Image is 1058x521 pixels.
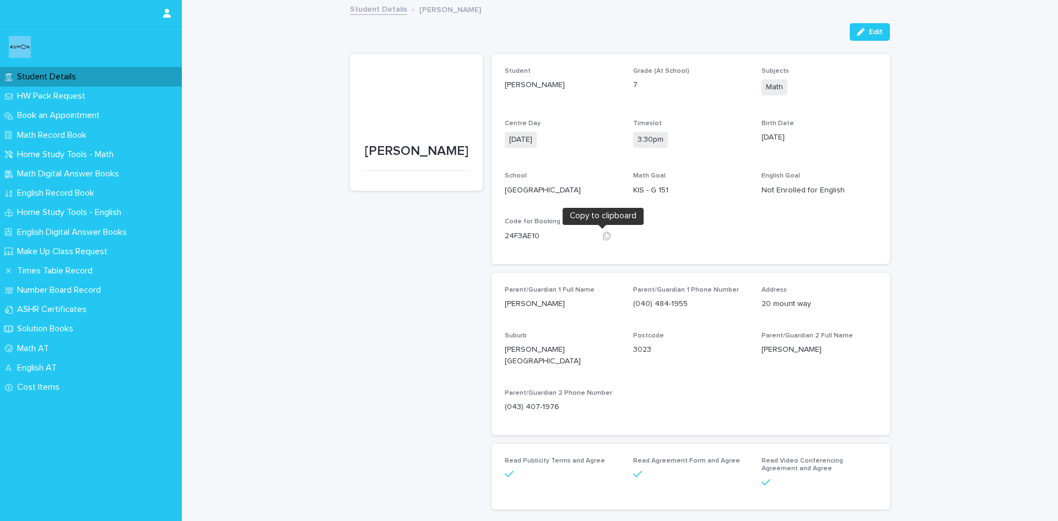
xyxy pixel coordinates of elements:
[762,185,877,196] p: Not Enrolled for English
[633,173,666,179] span: Math Goal
[633,68,689,74] span: Grade (At School)
[762,173,800,179] span: English Goal
[633,458,740,464] span: Read Agreement Form and Agree
[633,120,662,127] span: Timeslot
[505,390,612,396] span: Parent/Guardian 2 Phone Number
[505,185,620,196] p: [GEOGRAPHIC_DATA]
[762,287,787,293] span: Address
[505,173,527,179] span: School
[13,72,85,82] p: Student Details
[350,2,407,15] a: Student Details
[633,132,668,148] span: 3:30pm
[762,120,794,127] span: Birth Date
[633,332,664,339] span: Postcode
[419,3,481,15] p: [PERSON_NAME]
[633,344,748,356] p: 3023
[850,23,890,41] button: Edit
[13,285,110,296] p: Number Board Record
[762,458,843,472] span: Read Video Conferencing Agreement and Agree
[633,300,688,308] a: (040) 484-1955
[13,266,101,276] p: Times Table Record
[633,79,748,91] p: 7
[13,363,66,373] p: English AT
[505,68,531,74] span: Student
[505,458,605,464] span: Read Publicity Terms and Agree
[9,36,31,58] img: o6XkwfS7S2qhyeB9lxyF
[13,246,116,257] p: Make Up Class Request
[505,344,620,367] p: [PERSON_NAME][GEOGRAPHIC_DATA]
[13,227,136,238] p: English Digital Answer Books
[13,207,130,218] p: Home Study Tools - English
[762,344,877,356] p: [PERSON_NAME]
[13,343,58,354] p: Math AT
[762,68,789,74] span: Subjects
[13,382,68,393] p: Cost Items
[762,79,787,95] span: Math
[13,91,94,101] p: HW Pack Request
[505,298,620,310] p: [PERSON_NAME]
[13,324,82,334] p: Solution Books
[762,332,853,339] span: Parent/Guardian 2 Full Name
[13,110,109,121] p: Book an Appointment
[505,120,541,127] span: Centre Day
[13,169,128,179] p: Math Digital Answer Books
[505,403,559,411] a: (043) 407-1976
[505,218,613,225] span: Code for Booking Online Sessions
[505,132,537,148] span: [DATE]
[505,79,620,91] p: [PERSON_NAME]
[13,188,103,198] p: English Record Book
[505,287,595,293] span: Parent/Guardian 1 Full Name
[762,132,877,143] p: [DATE]
[363,143,469,159] p: [PERSON_NAME]
[505,230,539,242] p: 24F3AE10
[633,185,748,196] p: KIS - G 151
[13,130,95,141] p: Math Record Book
[505,332,527,339] span: Suburb
[762,298,877,310] p: 20 mount way
[869,28,883,36] span: Edit
[633,287,739,293] span: Parent/Guardian 1 Phone Number
[13,304,95,315] p: ASHR Certificates
[13,149,122,160] p: Home Study Tools - Math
